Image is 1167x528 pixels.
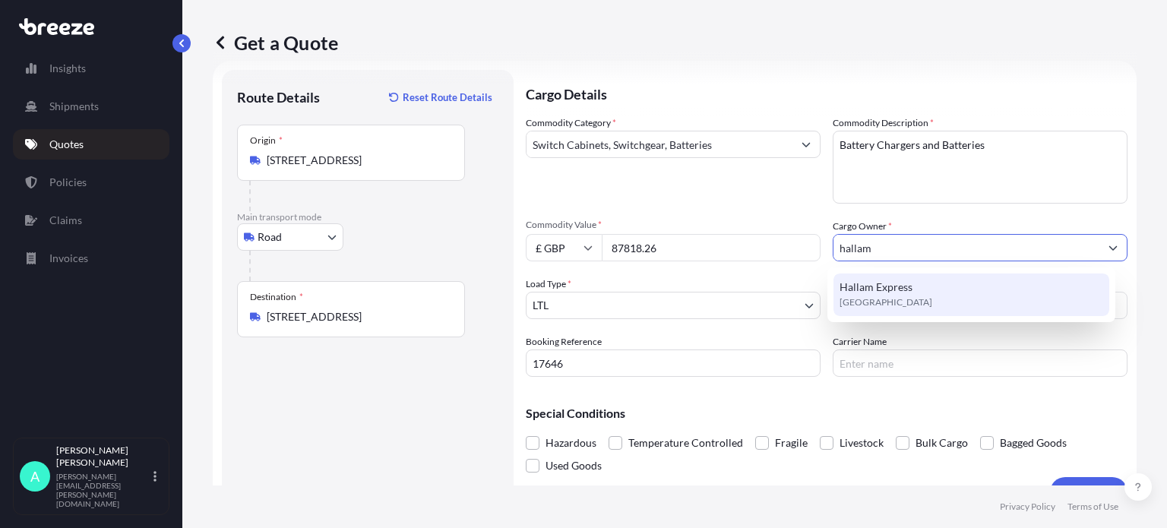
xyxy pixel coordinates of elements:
[1067,501,1118,513] p: Terms of Use
[833,219,892,234] label: Cargo Owner
[526,70,1127,115] p: Cargo Details
[533,298,549,313] span: LTL
[526,277,571,292] span: Load Type
[49,251,88,266] p: Invoices
[775,432,808,454] span: Fragile
[526,115,616,131] label: Commodity Category
[237,88,320,106] p: Route Details
[267,153,446,168] input: Origin
[833,115,934,131] label: Commodity Description
[526,334,602,349] label: Booking Reference
[833,334,887,349] label: Carrier Name
[1000,501,1055,513] p: Privacy Policy
[403,90,492,105] p: Reset Route Details
[250,134,283,147] div: Origin
[792,131,820,158] button: Show suggestions
[833,349,1127,377] input: Enter name
[840,432,884,454] span: Livestock
[916,432,968,454] span: Bulk Cargo
[1099,234,1127,261] button: Show suggestions
[1000,432,1067,454] span: Bagged Goods
[237,211,498,223] p: Main transport mode
[56,472,150,508] p: [PERSON_NAME][EMAIL_ADDRESS][PERSON_NAME][DOMAIN_NAME]
[267,309,446,324] input: Destination
[526,349,821,377] input: Your internal reference
[840,295,932,310] span: [GEOGRAPHIC_DATA]
[49,213,82,228] p: Claims
[1062,485,1115,500] p: Get a Quote
[526,219,821,231] span: Commodity Value
[628,432,743,454] span: Temperature Controlled
[213,30,338,55] p: Get a Quote
[527,131,792,158] input: Select a commodity type
[258,229,282,245] span: Road
[49,99,99,114] p: Shipments
[56,444,150,469] p: [PERSON_NAME] [PERSON_NAME]
[546,454,602,477] span: Used Goods
[526,407,1127,419] p: Special Conditions
[49,61,86,76] p: Insights
[833,234,1099,261] input: Full name
[30,469,40,484] span: A
[237,223,343,251] button: Select transport
[833,273,1109,316] div: Suggestions
[49,175,87,190] p: Policies
[840,280,912,295] span: Hallam Express
[49,137,84,152] p: Quotes
[602,234,821,261] input: Type amount
[546,432,596,454] span: Hazardous
[250,291,303,303] div: Destination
